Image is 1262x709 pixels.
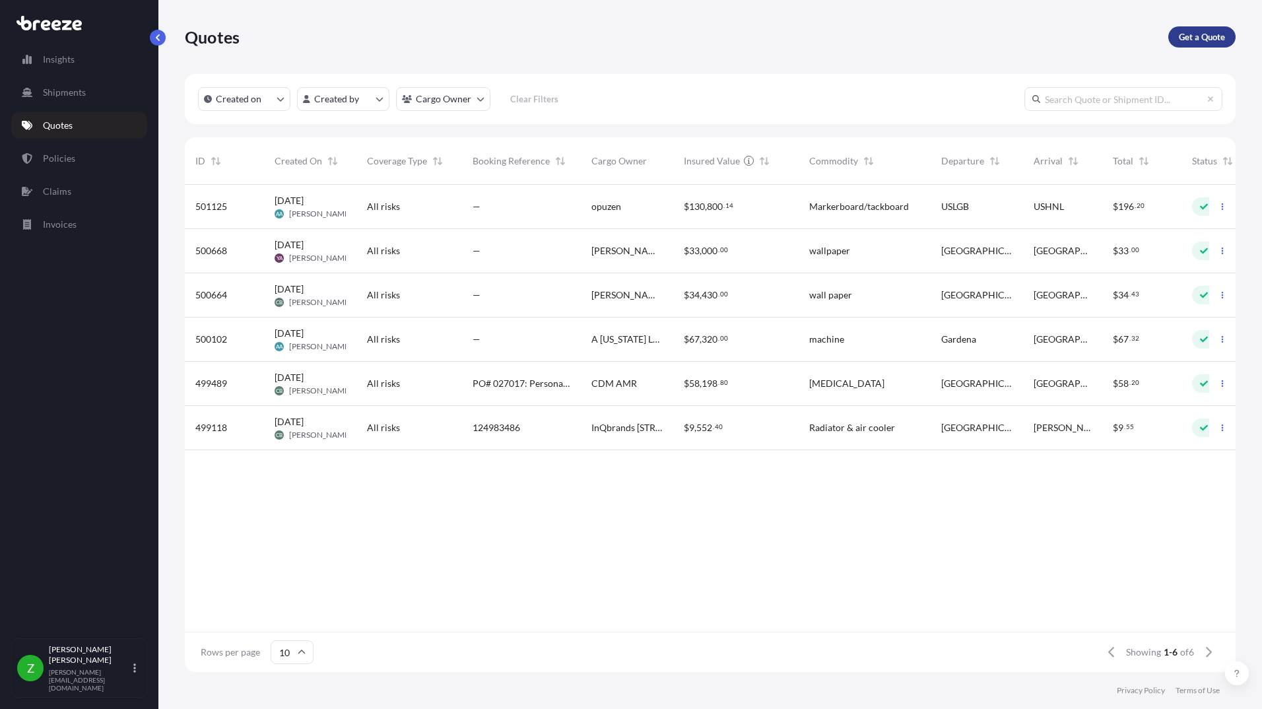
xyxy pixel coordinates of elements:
[1117,685,1165,696] a: Privacy Policy
[809,377,884,390] span: [MEDICAL_DATA]
[1113,246,1118,255] span: $
[689,202,705,211] span: 130
[1113,202,1118,211] span: $
[1131,248,1139,252] span: 00
[367,200,400,213] span: All risks
[1129,380,1131,385] span: .
[277,252,282,265] span: YA
[275,371,304,384] span: [DATE]
[689,379,700,388] span: 58
[1136,153,1152,169] button: Sort
[1129,248,1131,252] span: .
[43,119,73,132] p: Quotes
[1176,685,1220,696] a: Terms of Use
[756,153,772,169] button: Sort
[27,661,34,675] span: Z
[689,290,700,300] span: 34
[1129,292,1131,296] span: .
[473,244,481,257] span: —
[689,335,700,344] span: 67
[325,153,341,169] button: Sort
[276,428,282,442] span: CB
[718,248,719,252] span: .
[1034,200,1064,213] span: USHNL
[696,423,712,432] span: 552
[43,185,71,198] p: Claims
[367,288,400,302] span: All risks
[289,297,352,308] span: [PERSON_NAME]
[201,646,260,659] span: Rows per page
[195,377,227,390] span: 499489
[396,87,490,111] button: cargoOwner Filter options
[720,336,728,341] span: 00
[702,379,717,388] span: 198
[1118,290,1129,300] span: 34
[1118,335,1129,344] span: 67
[1131,380,1139,385] span: 20
[367,377,400,390] span: All risks
[43,53,75,66] p: Insights
[1220,153,1236,169] button: Sort
[1024,87,1222,111] input: Search Quote or Shipment ID...
[43,152,75,165] p: Policies
[49,668,131,692] p: [PERSON_NAME][EMAIL_ADDRESS][DOMAIN_NAME]
[1129,336,1131,341] span: .
[591,333,663,346] span: A [US_STATE] Labchoice Corp
[275,415,304,428] span: [DATE]
[941,421,1013,434] span: [GEOGRAPHIC_DATA]
[1135,203,1136,208] span: .
[314,92,359,106] p: Created by
[195,333,227,346] span: 500102
[1118,423,1123,432] span: 9
[1192,154,1217,168] span: Status
[809,244,850,257] span: wallpaper
[725,203,733,208] span: 14
[941,244,1013,257] span: [GEOGRAPHIC_DATA]
[195,244,227,257] span: 500668
[702,246,717,255] span: 000
[473,333,481,346] span: —
[1034,421,1092,434] span: [PERSON_NAME]
[1034,244,1092,257] span: [GEOGRAPHIC_DATA]
[367,333,400,346] span: All risks
[1065,153,1081,169] button: Sort
[861,153,877,169] button: Sort
[718,336,719,341] span: .
[1179,30,1225,44] p: Get a Quote
[1034,154,1063,168] span: Arrival
[49,644,131,665] p: [PERSON_NAME] [PERSON_NAME]
[195,154,205,168] span: ID
[987,153,1003,169] button: Sort
[591,377,637,390] span: CDM AMR
[1168,26,1236,48] a: Get a Quote
[367,154,427,168] span: Coverage Type
[702,290,717,300] span: 430
[684,154,740,168] span: Insured Value
[720,380,728,385] span: 80
[473,200,481,213] span: —
[591,200,621,213] span: opuzen
[809,333,844,346] span: machine
[591,244,663,257] span: [PERSON_NAME] NACO
[367,244,400,257] span: All risks
[473,421,520,434] span: 124983486
[591,421,663,434] span: InQbrands [STREET_ADDRESS][PERSON_NAME] 91761
[684,379,689,388] span: $
[275,327,304,340] span: [DATE]
[809,421,895,434] span: Radiator & air cooler
[297,87,389,111] button: createdBy Filter options
[275,238,304,252] span: [DATE]
[1180,646,1194,659] span: of 6
[276,207,282,220] span: AA
[1034,288,1092,302] span: [GEOGRAPHIC_DATA]
[275,194,304,207] span: [DATE]
[1118,379,1129,388] span: 58
[718,380,719,385] span: .
[43,218,77,231] p: Invoices
[1124,424,1125,429] span: .
[705,202,707,211] span: ,
[1126,424,1134,429] span: 55
[473,288,481,302] span: —
[684,202,689,211] span: $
